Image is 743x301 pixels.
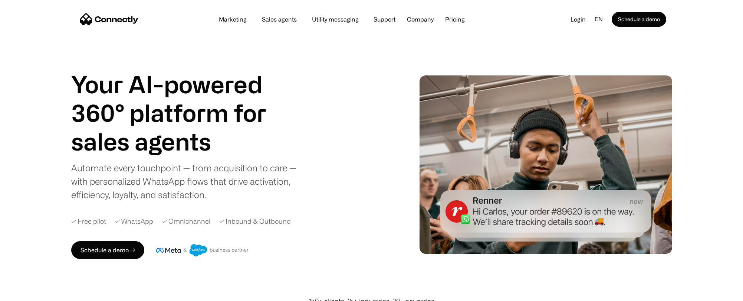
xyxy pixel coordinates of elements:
[71,127,294,156] div: carousel
[213,16,253,22] a: Marketing
[407,14,434,25] div: Company
[156,244,249,257] img: Meta and Salesforce business partner badge.
[71,241,144,259] a: Schedule a demo →
[565,14,592,25] a: Login
[592,14,612,25] div: en
[80,14,138,25] a: home
[71,70,294,127] h1: Your AI-powered 360° platform for
[219,216,291,226] div: ✓ Inbound & Outbound
[612,12,666,27] a: Schedule a demo
[71,216,106,226] div: ✓ Free pilot
[368,16,401,22] a: Support
[162,216,210,226] div: ✓ Omnichannel
[115,216,153,226] div: ✓ WhatsApp
[256,16,303,22] a: Sales agents
[405,14,436,25] div: Company
[71,161,305,201] div: Automate every touchpoint — from acquisition to care — with personalized WhatsApp flows that driv...
[7,287,45,298] aside: Language selected: English
[71,127,294,156] div: 1 of 4
[306,16,365,22] a: Utility messaging
[71,127,294,156] h1: sales agents
[439,16,471,22] a: Pricing
[15,288,45,298] ul: Language list
[595,14,603,25] div: en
